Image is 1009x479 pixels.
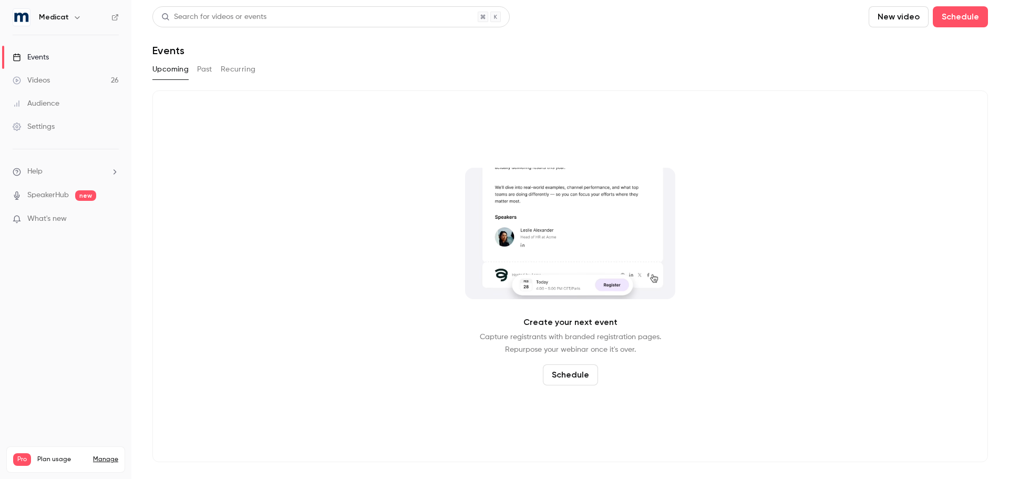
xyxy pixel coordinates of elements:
[13,98,59,109] div: Audience
[161,12,266,23] div: Search for videos or events
[106,215,119,224] iframe: Noticeable Trigger
[13,121,55,132] div: Settings
[13,75,50,86] div: Videos
[27,213,67,225] span: What's new
[93,455,118,464] a: Manage
[75,190,96,201] span: new
[152,61,189,78] button: Upcoming
[869,6,929,27] button: New video
[37,455,87,464] span: Plan usage
[13,52,49,63] div: Events
[13,453,31,466] span: Pro
[152,44,184,57] h1: Events
[480,331,661,356] p: Capture registrants with branded registration pages. Repurpose your webinar once it's over.
[27,190,69,201] a: SpeakerHub
[543,364,598,385] button: Schedule
[27,166,43,177] span: Help
[13,166,119,177] li: help-dropdown-opener
[933,6,988,27] button: Schedule
[523,316,617,329] p: Create your next event
[13,9,30,26] img: Medicat
[221,61,256,78] button: Recurring
[197,61,212,78] button: Past
[39,12,69,23] h6: Medicat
